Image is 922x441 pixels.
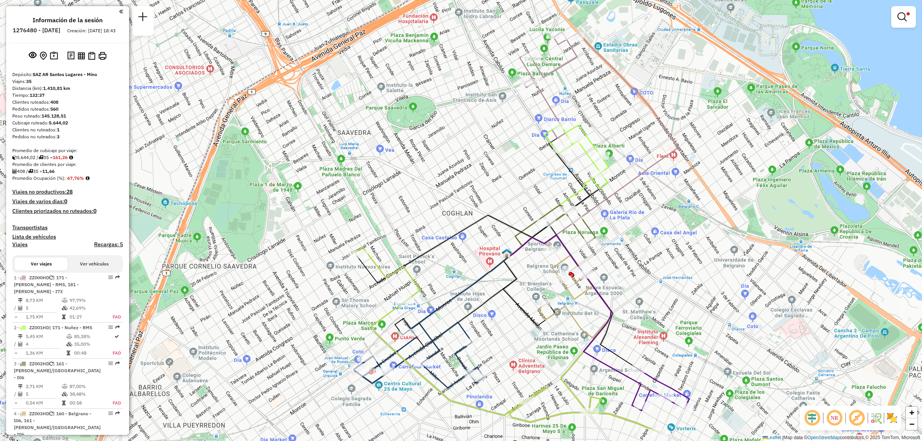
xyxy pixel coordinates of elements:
span: ZZ001HD [29,325,49,330]
em: Promedio calculado usando la ocupación más alta (%Peso o %Cubicaje) de cada viaje en la sesión. N... [86,176,90,181]
i: Vehículo ya utilizado en esta sesión [49,411,53,416]
strong: 28 [66,188,73,195]
i: % Peso en uso [62,298,68,303]
td: = [14,313,18,321]
td: 97,79% [69,297,103,304]
a: OpenStreetMap [808,435,840,440]
span: | 171 - [PERSON_NAME] - RM5, 181 - [PERSON_NAME] - I73 [14,275,79,294]
i: Clientes [18,342,23,346]
strong: 161,26 [53,154,68,160]
em: Ruta exportada [115,361,120,366]
em: Ruta exportada [115,411,120,416]
td: / [14,304,18,312]
i: Viajes [28,169,33,174]
a: Zoom out [906,418,917,430]
button: Ver sesión original [27,50,38,62]
span: Promedio Ocupación (%): [12,175,66,181]
h6: 1276480 - [DATE] [13,27,60,34]
i: Clientes [18,392,23,396]
td: 8,73 KM [25,297,61,304]
td: / [14,340,18,348]
button: Centro del mapa en el depósito o punto de apoyo [38,50,48,62]
strong: 0 [64,198,67,205]
strong: 11,66 [42,168,55,174]
div: Peso ruteado: [12,113,123,119]
button: Log de desbloqueo de sesión [66,50,76,62]
button: Sugerencias de ruteo [48,50,60,62]
td: FAD [112,349,121,357]
div: Distancia (km): [12,85,123,92]
div: Depósito: [12,71,123,78]
div: Viajes: [12,78,123,85]
a: Leaflet [763,435,781,440]
td: 85,38% [74,333,112,340]
h4: Información de la sesión [33,17,103,24]
div: Tiempo: [12,92,123,99]
div: Clientes ruteados: [12,99,123,106]
i: Meta de cubicaje/viaje: 224,18 Diferencia: -62,92 [69,155,73,160]
a: Zoom in [906,407,917,418]
span: | [782,435,783,440]
td: 42,69% [69,304,103,312]
div: Creación: [DATE] 18:43 [64,27,119,34]
a: Nueva sesión y búsqueda [135,9,151,27]
td: 01:27 [69,313,103,321]
strong: 408 [50,99,58,105]
td: 2,71 KM [25,383,61,390]
span: ZZ000HD [29,275,49,280]
button: Indicadores de ruteo por entrega [86,50,97,61]
span: ZZ003HD [29,411,49,416]
strong: 67,76% [67,175,84,181]
i: Viajes [38,155,43,160]
i: % Cubicaje en uso [62,306,68,310]
span: Ocultar desplazamiento [803,409,821,427]
strong: SAZ AR Santos Lugares - Mino [33,71,97,77]
div: Map data © contributors,© 2025 TomTom, Microsoft [761,434,922,441]
h4: Clientes priorizados no ruteados: [12,208,123,214]
div: Cubicaje ruteado: [12,119,123,126]
i: Cubicaje ruteado [12,155,17,160]
strong: 1.410,81 km [43,85,70,91]
span: 3 - [14,361,101,380]
span: | 160 - Belgrano - I06, 161 - [PERSON_NAME]/[GEOGRAPHIC_DATA] - I06 [14,411,101,437]
td: = [14,399,18,407]
strong: 5.644,02 [49,120,68,126]
span: 2 - [14,325,92,330]
i: Tiempo en ruta [62,401,66,405]
i: % Cubicaje en uso [62,392,68,396]
span: | 161 - [PERSON_NAME]/[GEOGRAPHIC_DATA] - I06 [14,361,101,380]
h4: Transportistas [12,224,123,231]
span: + [909,408,914,417]
button: Indicadores de ruteo por viaje [76,50,86,61]
strong: 145.128,51 [41,113,66,119]
em: Ruta exportada [115,275,120,280]
span: ZZ002HD [29,361,49,366]
strong: 1 [57,127,60,133]
div: Pedidos ruteados: [12,106,123,113]
div: 408 / 35 = [12,168,123,175]
td: / [14,390,18,398]
em: Ruta exportada [115,325,120,330]
button: Imprimir viajes [97,50,108,61]
span: Mostrar etiqueta [847,409,866,427]
h4: Lista de vehículos [12,234,123,240]
img: Mostrar / Ocultar sectores [886,412,898,424]
td: 87,00% [69,383,103,390]
td: = [14,349,18,357]
a: Haga clic aquí para minimizar el panel [119,7,123,16]
em: Opciones [108,275,113,280]
td: 4 [25,340,66,348]
i: Tiempo en ruta [62,315,66,319]
h4: Viajes no productivos: [12,189,123,195]
div: Clientes no ruteados: [12,126,123,133]
strong: 0 [93,207,96,214]
a: Mostrar filtros [894,9,913,25]
span: − [909,419,914,429]
button: Ver viajes [15,257,68,270]
strong: 132:37 [30,92,45,98]
i: Tiempo en ruta [66,351,70,355]
td: FAD [103,399,121,407]
a: Viajes [12,241,28,248]
h4: Recargas: 5 [94,241,123,248]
